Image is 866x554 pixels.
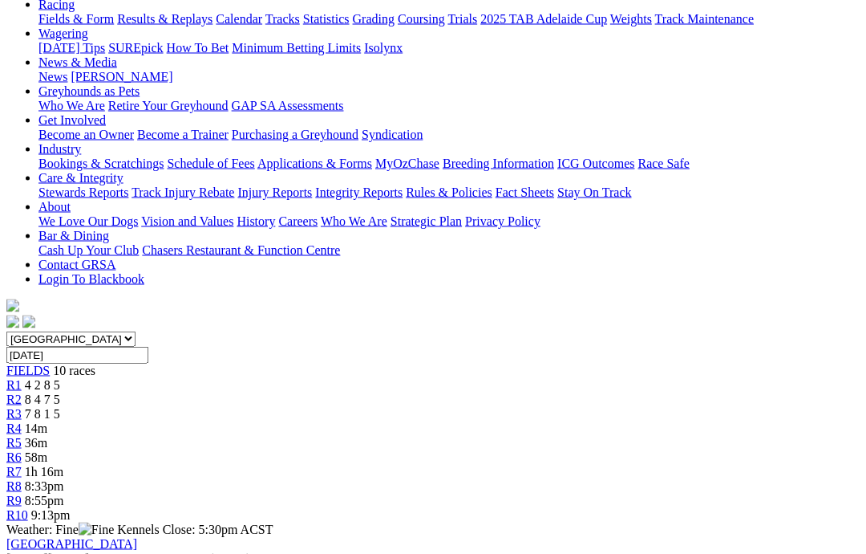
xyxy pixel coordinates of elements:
a: Greyhounds as Pets [38,84,140,98]
a: Fact Sheets [496,185,554,199]
a: Get Involved [38,113,106,127]
a: Industry [38,142,81,156]
a: Who We Are [38,99,105,112]
a: R6 [6,450,22,464]
a: Track Maintenance [655,12,754,26]
a: R7 [6,465,22,479]
a: Bar & Dining [38,229,109,242]
a: GAP SA Assessments [232,99,344,112]
div: Care & Integrity [38,185,860,200]
img: logo-grsa-white.png [6,299,19,312]
a: Login To Blackbook [38,272,144,286]
a: Applications & Forms [257,157,372,170]
a: News [38,70,67,84]
a: Bookings & Scratchings [38,157,164,170]
a: Rules & Policies [406,185,492,199]
a: [DATE] Tips [38,41,105,55]
a: Results & Replays [117,12,212,26]
a: Schedule of Fees [167,157,254,170]
span: 58m [25,450,47,464]
span: 14m [25,422,47,435]
a: Stay On Track [557,185,631,199]
div: Greyhounds as Pets [38,99,860,113]
a: Care & Integrity [38,171,123,185]
a: Injury Reports [237,185,312,199]
a: 2025 TAB Adelaide Cup [480,12,607,26]
a: MyOzChase [375,157,439,170]
a: Privacy Policy [465,214,540,228]
a: Race Safe [637,157,689,170]
a: Wagering [38,26,88,40]
a: Breeding Information [443,157,554,170]
a: We Love Our Dogs [38,214,138,228]
span: 8:55pm [25,494,64,507]
a: Chasers Restaurant & Function Centre [142,243,340,257]
a: R8 [6,479,22,493]
a: [GEOGRAPHIC_DATA] [6,537,137,551]
a: Contact GRSA [38,258,115,271]
span: 9:13pm [31,508,71,522]
a: Trials [447,12,477,26]
span: 10 races [53,364,95,377]
a: Become a Trainer [137,128,229,141]
a: Integrity Reports [315,185,403,199]
span: 7 8 1 5 [25,407,60,421]
a: R1 [6,378,22,392]
span: 4 2 8 5 [25,378,60,392]
a: Fields & Form [38,12,114,26]
a: FIELDS [6,364,50,377]
a: Retire Your Greyhound [108,99,229,112]
a: Tracks [265,12,300,26]
a: Track Injury Rebate [132,185,234,199]
a: Vision and Values [141,214,233,228]
a: [PERSON_NAME] [71,70,172,84]
a: Strategic Plan [391,214,462,228]
a: R5 [6,436,22,450]
a: Stewards Reports [38,185,128,199]
div: Get Involved [38,128,860,142]
a: R2 [6,393,22,406]
a: Weights [610,12,652,26]
a: Coursing [398,12,445,26]
div: About [38,214,860,229]
a: R9 [6,494,22,507]
a: R4 [6,422,22,435]
a: Minimum Betting Limits [232,41,361,55]
a: Who We Are [321,214,387,228]
a: Calendar [216,12,262,26]
a: Careers [278,214,318,228]
a: About [38,200,71,214]
img: facebook.svg [6,316,19,328]
a: Become an Owner [38,128,134,141]
a: News & Media [38,55,117,69]
a: Syndication [362,128,423,141]
div: News & Media [38,70,860,84]
span: Kennels Close: 5:30pm ACST [117,523,273,536]
span: 36m [25,436,47,450]
span: 8:33pm [25,479,64,493]
a: R3 [6,407,22,421]
span: 1h 16m [25,465,63,479]
a: R10 [6,508,28,522]
a: Purchasing a Greyhound [232,128,358,141]
a: Statistics [303,12,350,26]
img: twitter.svg [22,316,35,328]
a: Grading [353,12,395,26]
a: Cash Up Your Club [38,243,139,257]
span: Weather: Fine [6,523,117,536]
div: Industry [38,157,860,171]
div: Wagering [38,41,860,55]
span: 8 4 7 5 [25,393,60,406]
img: Fine [79,523,114,537]
a: How To Bet [167,41,229,55]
